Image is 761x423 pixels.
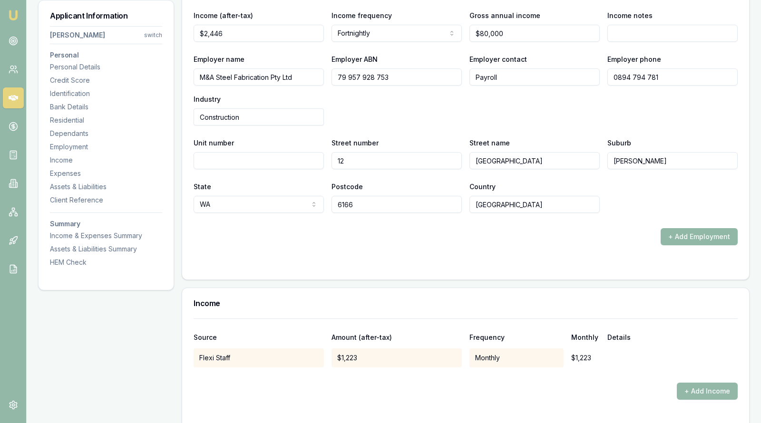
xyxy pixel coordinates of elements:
label: Street number [332,139,379,147]
h3: Personal [50,52,162,58]
div: Income [50,155,162,165]
div: $1,223 [332,348,462,367]
label: Suburb [607,139,631,147]
div: [PERSON_NAME] [50,30,105,40]
div: Frequency [469,334,505,341]
h3: Income [194,299,738,307]
div: $1,223 [571,348,600,367]
div: Source [194,334,324,341]
div: Monthly [571,334,600,341]
label: Income notes [607,11,653,19]
div: Details [607,334,738,341]
div: Amount (after-tax) [332,334,462,341]
label: Gross annual income [469,11,540,19]
label: Employer name [194,55,244,63]
img: emu-icon-u.png [8,10,19,21]
label: Employer phone [607,55,661,63]
label: Employer ABN [332,55,378,63]
div: Flexi Staff [194,348,324,367]
label: Income (after-tax) [194,11,253,19]
input: Type to search [194,108,324,125]
div: Personal Details [50,62,162,72]
div: Dependants [50,129,162,138]
label: Country [469,183,496,191]
input: $ [194,25,324,42]
div: Income & Expenses Summary [50,231,162,240]
label: State [194,183,211,191]
div: Employment [50,142,162,152]
div: Assets & Liabilities [50,182,162,192]
button: + Add Employment [661,228,738,245]
div: Residential [50,115,162,125]
div: switch [144,31,162,39]
label: Employer contact [469,55,527,63]
label: Postcode [332,183,363,191]
div: Assets & Liabilities Summary [50,244,162,254]
input: $ [469,25,600,42]
label: Industry [194,95,221,103]
div: Monthly [469,348,564,367]
div: Credit Score [50,76,162,85]
label: Income frequency [332,11,392,19]
label: Unit number [194,139,234,147]
label: Street name [469,139,510,147]
h3: Applicant Information [50,12,162,19]
div: Bank Details [50,102,162,112]
button: + Add Income [677,383,738,400]
div: Expenses [50,169,162,178]
div: Identification [50,89,162,98]
h3: Summary [50,221,162,227]
div: HEM Check [50,258,162,267]
div: Client Reference [50,195,162,205]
